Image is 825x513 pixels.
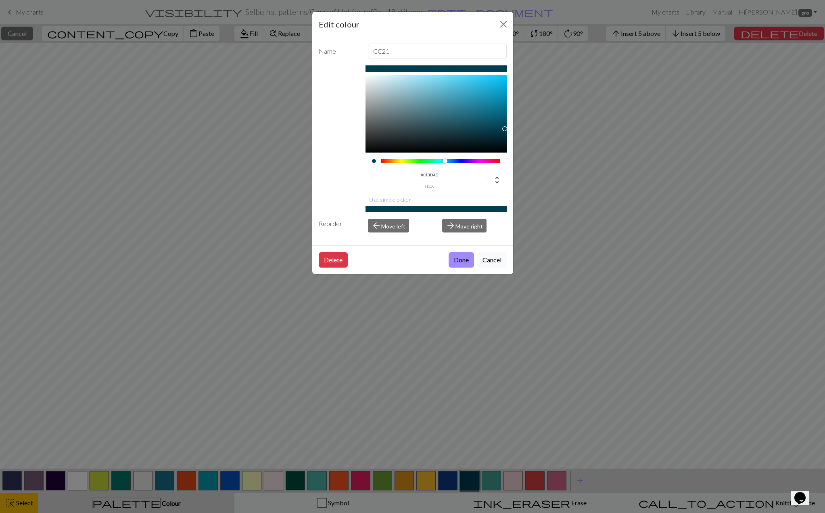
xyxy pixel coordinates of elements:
[442,219,487,232] button: Move right
[446,220,455,231] span: arrow_forward
[314,219,363,232] div: Reorder
[372,184,487,188] label: hex
[372,220,381,231] span: arrow_back
[368,219,409,232] button: Move left
[366,193,415,206] button: Use simple picker
[319,18,359,30] h5: Edit colour
[314,44,363,59] label: Name
[449,252,474,268] button: Done
[477,252,507,268] button: Cancel
[319,252,348,268] button: Delete
[497,18,510,31] button: Close
[791,481,817,505] iframe: chat widget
